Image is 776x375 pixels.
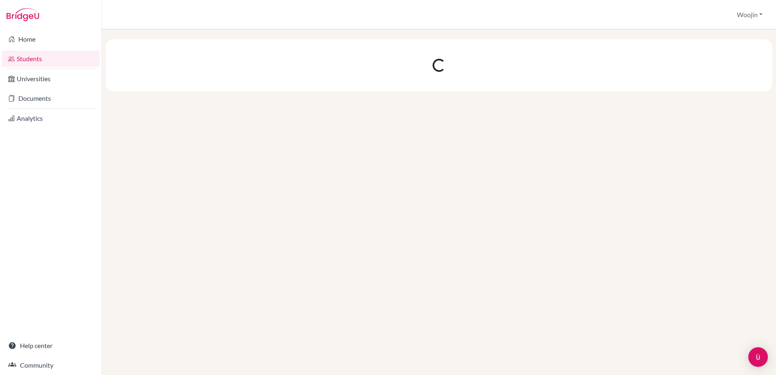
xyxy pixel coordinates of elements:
[2,51,100,67] a: Students
[2,357,100,373] a: Community
[733,7,766,22] button: Woojin
[7,8,39,21] img: Bridge-U
[2,71,100,87] a: Universities
[748,347,768,367] div: Open Intercom Messenger
[2,110,100,126] a: Analytics
[2,90,100,107] a: Documents
[2,31,100,47] a: Home
[2,337,100,354] a: Help center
